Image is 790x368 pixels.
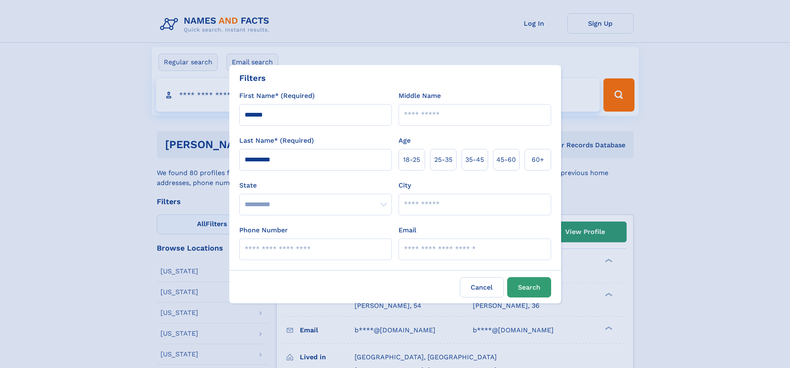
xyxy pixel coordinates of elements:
[399,91,441,101] label: Middle Name
[434,155,452,165] span: 25‑35
[460,277,504,297] label: Cancel
[239,136,314,146] label: Last Name* (Required)
[507,277,551,297] button: Search
[399,225,416,235] label: Email
[465,155,484,165] span: 35‑45
[399,180,411,190] label: City
[496,155,516,165] span: 45‑60
[403,155,420,165] span: 18‑25
[239,225,288,235] label: Phone Number
[532,155,544,165] span: 60+
[239,91,315,101] label: First Name* (Required)
[239,180,392,190] label: State
[399,136,411,146] label: Age
[239,72,266,84] div: Filters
